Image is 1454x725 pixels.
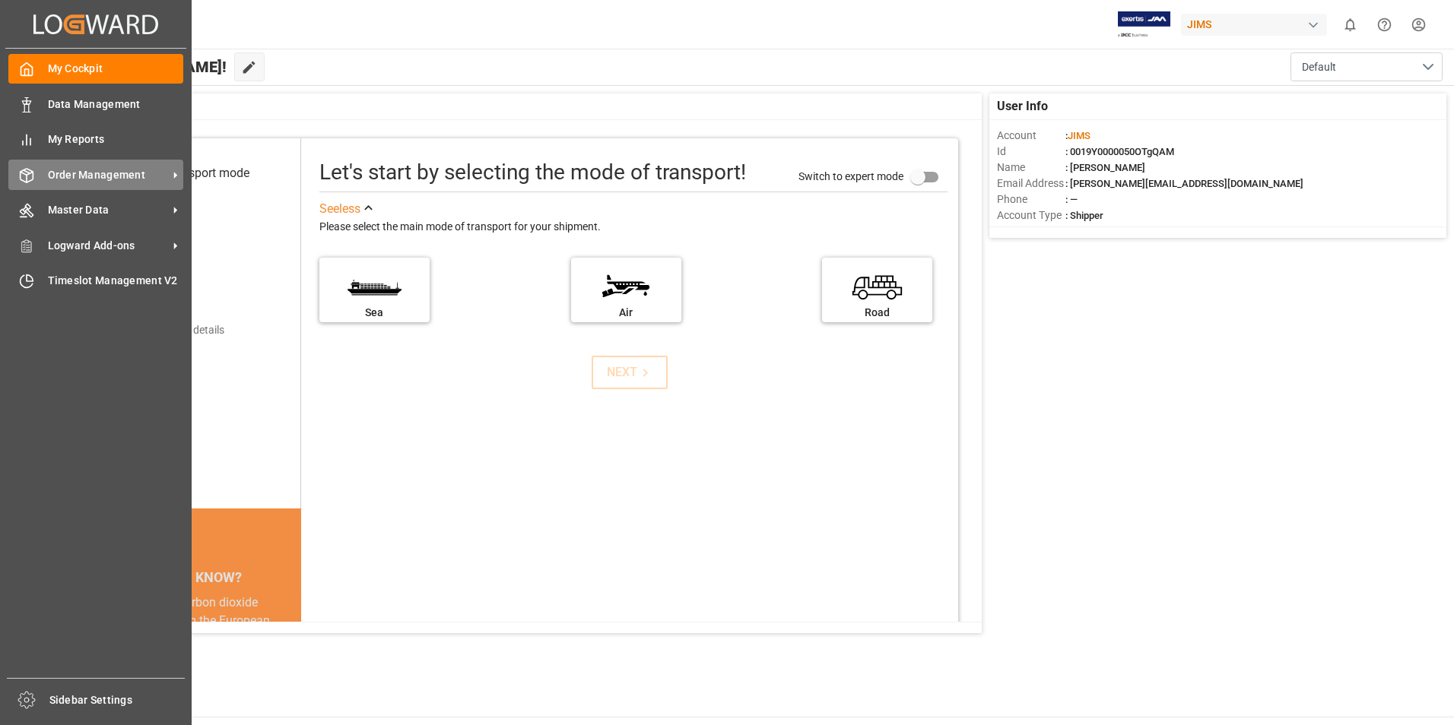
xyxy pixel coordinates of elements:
[8,54,183,84] a: My Cockpit
[1065,178,1303,189] span: : [PERSON_NAME][EMAIL_ADDRESS][DOMAIN_NAME]
[1333,8,1367,42] button: show 0 new notifications
[1302,59,1336,75] span: Default
[1065,194,1078,205] span: : —
[48,61,184,77] span: My Cockpit
[280,594,301,685] button: next slide / item
[1065,162,1145,173] span: : [PERSON_NAME]
[8,89,183,119] a: Data Management
[997,128,1065,144] span: Account
[327,305,422,321] div: Sea
[8,125,183,154] a: My Reports
[997,97,1048,116] span: User Info
[48,97,184,112] span: Data Management
[1181,10,1333,39] button: JIMS
[1181,14,1327,36] div: JIMS
[997,192,1065,207] span: Phone
[63,52,227,81] span: Hello [PERSON_NAME]!
[8,266,183,296] a: Timeslot Management V2
[1065,210,1103,221] span: : Shipper
[48,238,168,254] span: Logward Add-ons
[48,131,184,147] span: My Reports
[1118,11,1170,38] img: Exertis%20JAM%20-%20Email%20Logo.jpg_1722504956.jpg
[1065,130,1090,141] span: :
[1291,52,1443,81] button: open menu
[607,363,653,381] div: NEXT
[592,356,668,389] button: NEXT
[48,273,184,289] span: Timeslot Management V2
[830,305,925,321] div: Road
[48,167,168,183] span: Order Management
[997,160,1065,176] span: Name
[1065,146,1174,157] span: : 0019Y0000050OTgQAM
[129,322,224,338] div: Add shipping details
[319,157,746,188] div: Let's start by selecting the mode of transport!
[997,207,1065,223] span: Account Type
[48,202,168,218] span: Master Data
[997,144,1065,160] span: Id
[798,169,903,182] span: Switch to expert mode
[579,305,674,321] div: Air
[319,218,948,236] div: Please select the main mode of transport for your shipment.
[1367,8,1402,42] button: Help Center
[1068,130,1090,141] span: JIMS
[49,692,186,708] span: Sidebar Settings
[997,176,1065,192] span: Email Address
[319,200,360,218] div: See less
